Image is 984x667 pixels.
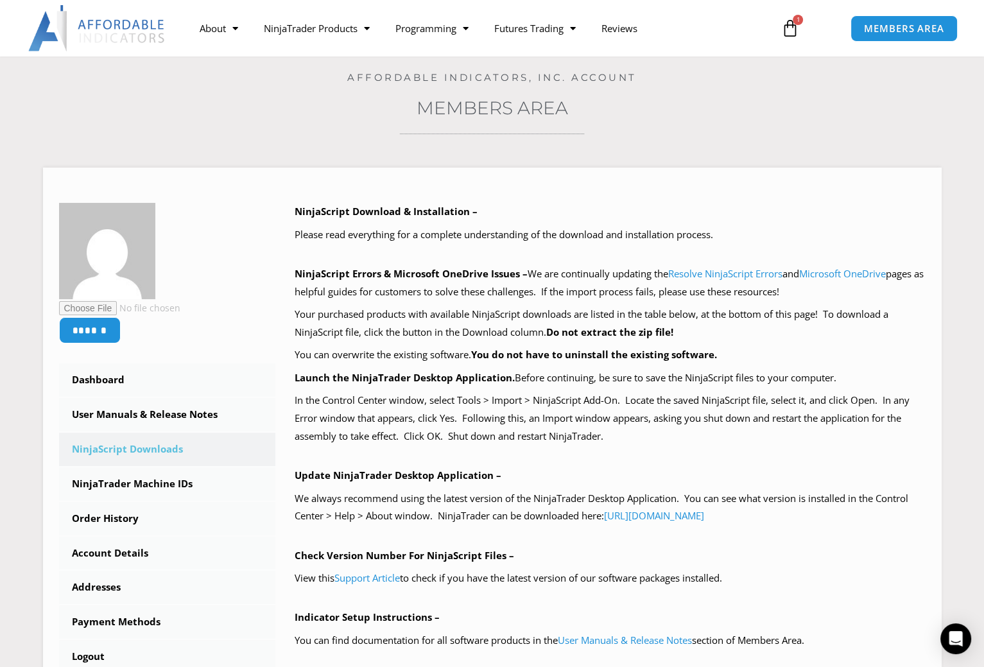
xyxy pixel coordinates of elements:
a: Dashboard [59,363,276,397]
a: Payment Methods [59,605,276,639]
span: 1 [793,15,803,25]
a: Account Details [59,537,276,570]
a: Futures Trading [481,13,589,43]
p: You can overwrite the existing software. [295,346,926,364]
b: NinjaScript Download & Installation – [295,205,478,218]
a: Programming [383,13,481,43]
a: About [187,13,251,43]
a: 1 [761,10,818,47]
a: Members Area [417,97,568,119]
a: [URL][DOMAIN_NAME] [604,509,704,522]
a: Affordable Indicators, Inc. Account [347,71,637,83]
nav: Menu [187,13,768,43]
a: NinjaTrader Products [251,13,383,43]
p: We are continually updating the and pages as helpful guides for customers to solve these challeng... [295,265,926,301]
b: Update NinjaTrader Desktop Application – [295,469,501,481]
p: You can find documentation for all software products in the section of Members Area. [295,632,926,650]
a: Resolve NinjaScript Errors [668,267,782,280]
p: In the Control Center window, select Tools > Import > NinjaScript Add-On. Locate the saved NinjaS... [295,392,926,446]
b: Check Version Number For NinjaScript Files – [295,549,514,562]
a: Reviews [589,13,650,43]
p: View this to check if you have the latest version of our software packages installed. [295,569,926,587]
p: Please read everything for a complete understanding of the download and installation process. [295,226,926,244]
b: Launch the NinjaTrader Desktop Application. [295,371,515,384]
b: You do not have to uninstall the existing software. [471,348,717,361]
a: User Manuals & Release Notes [558,634,692,646]
a: MEMBERS AREA [850,15,958,42]
a: Microsoft OneDrive [799,267,886,280]
b: Indicator Setup Instructions – [295,611,440,623]
img: LogoAI | Affordable Indicators – NinjaTrader [28,5,166,51]
a: User Manuals & Release Notes [59,398,276,431]
span: MEMBERS AREA [864,24,944,33]
img: 3fd766e0314854c4f5b365739ae708dafae0cbab674b3d4b67b82c0e66b2855a [59,203,155,299]
p: Before continuing, be sure to save the NinjaScript files to your computer. [295,369,926,387]
p: We always recommend using the latest version of the NinjaTrader Desktop Application. You can see ... [295,490,926,526]
a: NinjaScript Downloads [59,433,276,466]
b: Do not extract the zip file! [546,325,673,338]
div: Open Intercom Messenger [940,623,971,654]
a: Addresses [59,571,276,604]
a: Order History [59,502,276,535]
a: NinjaTrader Machine IDs [59,467,276,501]
b: NinjaScript Errors & Microsoft OneDrive Issues – [295,267,528,280]
a: Support Article [334,571,400,584]
p: Your purchased products with available NinjaScript downloads are listed in the table below, at th... [295,306,926,342]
